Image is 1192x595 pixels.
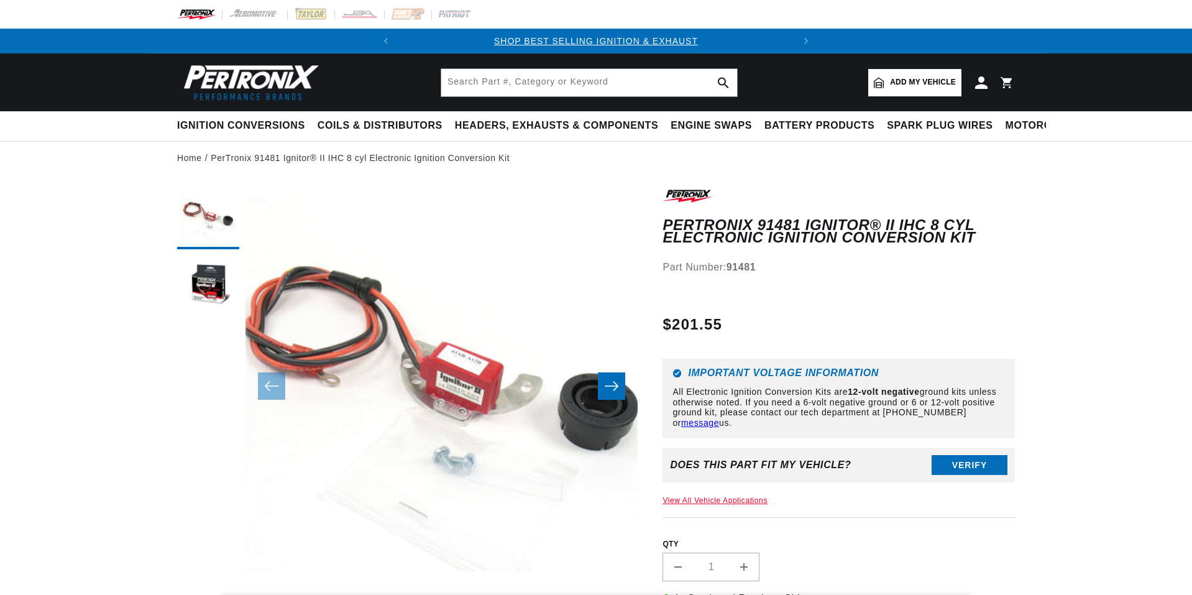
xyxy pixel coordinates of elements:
[177,119,305,132] span: Ignition Conversions
[449,111,664,141] summary: Headers, Exhausts & Components
[671,119,752,132] span: Engine Swaps
[318,119,442,132] span: Coils & Distributors
[177,187,239,249] button: Load image 1 in gallery view
[177,151,202,165] a: Home
[881,111,999,141] summary: Spark Plug Wires
[794,29,818,53] button: Translation missing: en.sections.announcements.next_announcement
[398,34,794,48] div: Announcement
[177,256,239,318] button: Load image 2 in gallery view
[681,418,719,428] a: message
[146,29,1046,53] slideshow-component: Translation missing: en.sections.announcements.announcement_bar
[177,151,1015,165] nav: breadcrumbs
[455,119,658,132] span: Headers, Exhausts & Components
[494,36,698,46] a: SHOP BEST SELLING IGNITION & EXHAUST
[672,369,1005,378] h6: Important Voltage Information
[710,69,737,96] button: search button
[868,69,961,96] a: Add my vehicle
[727,262,756,272] strong: 91481
[932,455,1007,475] button: Verify
[764,119,874,132] span: Battery Products
[374,29,398,53] button: Translation missing: en.sections.announcements.previous_announcement
[1006,119,1080,132] span: Motorcycle
[890,76,956,88] span: Add my vehicle
[672,387,1005,428] p: All Electronic Ignition Conversion Kits are ground kits unless otherwise noted. If you need a 6-v...
[311,111,449,141] summary: Coils & Distributors
[177,111,311,141] summary: Ignition Conversions
[662,219,1015,244] h1: PerTronix 91481 Ignitor® II IHC 8 cyl Electronic Ignition Conversion Kit
[887,119,993,132] span: Spark Plug Wires
[177,61,320,104] img: Pertronix
[662,496,768,505] a: View All Vehicle Applications
[758,111,881,141] summary: Battery Products
[999,111,1086,141] summary: Motorcycle
[848,387,919,397] strong: 12-volt negative
[211,151,510,165] a: PerTronix 91481 Ignitor® II IHC 8 cyl Electronic Ignition Conversion Kit
[662,313,722,336] span: $201.55
[670,459,851,471] div: Does This part fit My vehicle?
[177,187,638,586] media-gallery: Gallery Viewer
[598,372,625,400] button: Slide right
[662,259,1015,275] div: Part Number:
[398,34,794,48] div: 1 of 2
[662,539,1015,550] label: QTY
[258,372,285,400] button: Slide left
[664,111,758,141] summary: Engine Swaps
[441,69,737,96] input: Search Part #, Category or Keyword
